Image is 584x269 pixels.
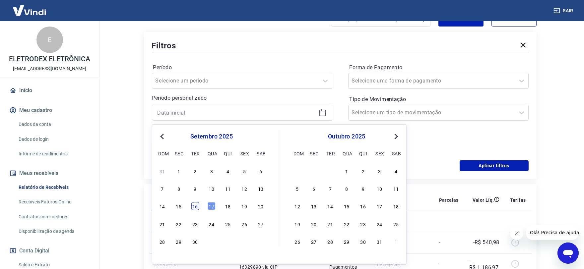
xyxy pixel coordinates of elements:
div: Choose sexta-feira, 26 de setembro de 2025 [240,220,248,228]
div: Choose domingo, 21 de setembro de 2025 [158,220,166,228]
div: Choose terça-feira, 7 de outubro de 2025 [326,185,334,192]
div: Choose sábado, 1 de novembro de 2025 [392,238,400,245]
div: Choose segunda-feira, 1 de setembro de 2025 [175,167,183,175]
div: Choose domingo, 5 de outubro de 2025 [293,185,301,192]
div: Choose domingo, 28 de setembro de 2025 [158,238,166,245]
div: Choose segunda-feira, 15 de setembro de 2025 [175,202,183,210]
div: Choose sábado, 6 de setembro de 2025 [257,167,265,175]
div: Choose terça-feira, 16 de setembro de 2025 [191,202,199,210]
div: qui [224,149,232,157]
div: ter [326,149,334,157]
p: ELETRODEX ELETRÔNICA [9,56,90,63]
iframe: Botão para abrir a janela de mensagens [557,242,579,264]
div: Choose segunda-feira, 6 de outubro de 2025 [310,185,318,192]
div: qua [343,149,351,157]
iframe: Fechar mensagem [510,227,523,240]
p: [EMAIL_ADDRESS][DOMAIN_NAME] [13,65,86,72]
div: Choose sexta-feira, 5 de setembro de 2025 [240,167,248,175]
div: Choose quarta-feira, 8 de outubro de 2025 [343,185,351,192]
div: qua [208,149,216,157]
div: dom [293,149,301,157]
div: sab [392,149,400,157]
div: month 2025-10 [292,166,401,246]
div: Choose sábado, 4 de outubro de 2025 [257,238,265,245]
div: Choose quinta-feira, 30 de outubro de 2025 [359,238,367,245]
div: sex [375,149,383,157]
div: Choose terça-feira, 30 de setembro de 2025 [191,238,199,245]
div: Choose quinta-feira, 16 de outubro de 2025 [359,202,367,210]
a: Dados de login [16,133,91,146]
button: Previous Month [158,133,166,140]
div: Choose quarta-feira, 1 de outubro de 2025 [208,238,216,245]
div: Choose sábado, 20 de setembro de 2025 [257,202,265,210]
label: Forma de Pagamento [350,64,527,72]
div: Choose quinta-feira, 18 de setembro de 2025 [224,202,232,210]
a: Dados da conta [16,118,91,131]
div: Choose domingo, 31 de agosto de 2025 [158,167,166,175]
label: Período [153,64,331,72]
div: Choose quinta-feira, 25 de setembro de 2025 [224,220,232,228]
span: Olá! Precisa de ajuda? [4,5,56,10]
p: Período personalizado [152,94,332,102]
div: Choose sábado, 25 de outubro de 2025 [392,220,400,228]
div: Choose quarta-feira, 1 de outubro de 2025 [343,167,351,175]
div: Choose quarta-feira, 29 de outubro de 2025 [343,238,351,245]
div: Choose segunda-feira, 8 de setembro de 2025 [175,185,183,192]
div: Choose sexta-feira, 31 de outubro de 2025 [375,238,383,245]
div: sex [240,149,248,157]
div: Choose sexta-feira, 19 de setembro de 2025 [240,202,248,210]
div: Choose quarta-feira, 10 de setembro de 2025 [208,185,216,192]
p: -R$ 540,98 [473,239,499,246]
div: Choose quarta-feira, 24 de setembro de 2025 [208,220,216,228]
p: - [439,260,459,267]
div: Choose segunda-feira, 20 de outubro de 2025 [310,220,318,228]
div: Choose segunda-feira, 27 de outubro de 2025 [310,238,318,245]
div: Choose quarta-feira, 15 de outubro de 2025 [343,202,351,210]
div: Choose quinta-feira, 11 de setembro de 2025 [224,185,232,192]
div: Choose sexta-feira, 3 de outubro de 2025 [375,167,383,175]
div: Choose sexta-feira, 10 de outubro de 2025 [375,185,383,192]
div: ter [191,149,199,157]
div: Choose sexta-feira, 3 de outubro de 2025 [240,238,248,245]
div: E [36,27,63,53]
div: Choose quarta-feira, 17 de setembro de 2025 [208,202,216,210]
div: Choose sexta-feira, 12 de setembro de 2025 [240,185,248,192]
div: Choose segunda-feira, 29 de setembro de 2025 [310,167,318,175]
div: Choose quinta-feira, 2 de outubro de 2025 [224,238,232,245]
button: Conta Digital [8,243,91,258]
div: Choose terça-feira, 21 de outubro de 2025 [326,220,334,228]
p: Tarifas [510,197,526,203]
div: Choose domingo, 14 de setembro de 2025 [158,202,166,210]
div: Choose terça-feira, 2 de setembro de 2025 [191,167,199,175]
p: Valor Líq. [473,197,494,203]
img: Vindi [8,0,51,21]
div: Choose domingo, 26 de outubro de 2025 [293,238,301,245]
div: Choose quinta-feira, 2 de outubro de 2025 [359,167,367,175]
div: Choose quarta-feira, 22 de outubro de 2025 [343,220,351,228]
div: Choose segunda-feira, 13 de outubro de 2025 [310,202,318,210]
p: Parcelas [439,197,459,203]
button: Meu cadastro [8,103,91,118]
div: Choose quinta-feira, 4 de setembro de 2025 [224,167,232,175]
div: Choose segunda-feira, 29 de setembro de 2025 [175,238,183,245]
div: month 2025-09 [158,166,266,246]
div: Choose sábado, 4 de outubro de 2025 [392,167,400,175]
p: - [439,239,459,246]
button: Meus recebíveis [8,166,91,181]
div: Choose terça-feira, 28 de outubro de 2025 [326,238,334,245]
a: Informe de rendimentos [16,147,91,161]
div: Choose segunda-feira, 22 de setembro de 2025 [175,220,183,228]
div: outubro 2025 [292,133,401,140]
div: Choose terça-feira, 23 de setembro de 2025 [191,220,199,228]
h5: Filtros [152,40,176,51]
input: Data inicial [158,108,316,118]
div: setembro 2025 [158,133,266,140]
div: Choose domingo, 12 de outubro de 2025 [293,202,301,210]
div: qui [359,149,367,157]
div: Choose sábado, 11 de outubro de 2025 [392,185,400,192]
div: Choose quinta-feira, 23 de outubro de 2025 [359,220,367,228]
div: dom [158,149,166,157]
div: seg [175,149,183,157]
div: Choose terça-feira, 9 de setembro de 2025 [191,185,199,192]
div: Choose terça-feira, 30 de setembro de 2025 [326,167,334,175]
